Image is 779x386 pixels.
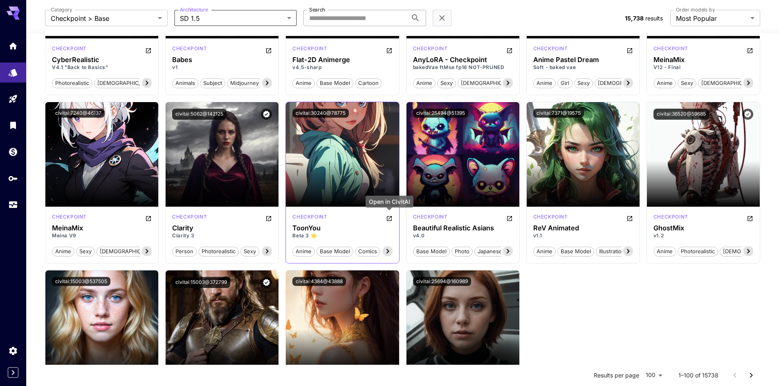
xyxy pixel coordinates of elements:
p: checkpoint [52,213,87,221]
button: anime [413,78,436,88]
span: japanese [475,248,505,256]
button: photorealistic [678,246,718,257]
p: checkpoint [653,213,688,221]
p: V12 - Final [653,64,753,71]
button: [DEMOGRAPHIC_DATA] [698,78,764,88]
div: SD 1.5 [292,45,327,55]
button: anime [533,246,556,257]
button: civitai:7240@46137 [52,109,105,118]
h3: Babes [172,56,272,64]
button: civitai:7371@19575 [533,109,584,118]
button: anime [653,246,676,257]
button: girl [557,78,572,88]
button: sexy [437,78,456,88]
div: SD 1.5 [172,213,207,223]
h3: Clarity [172,224,272,232]
span: [DEMOGRAPHIC_DATA] [94,79,159,87]
button: Open in CivitAI [626,45,633,55]
button: Open in CivitAI [265,213,272,223]
button: Open in CivitAI [145,213,152,223]
span: [DEMOGRAPHIC_DATA] [595,79,660,87]
p: checkpoint [172,213,207,221]
button: Verified working [261,109,272,120]
div: SD 1.5 [292,213,327,223]
h3: Flat-2D Animerge [292,56,392,64]
span: photorealistic [678,248,718,256]
p: V4.1 "Back to Basics" [52,64,152,71]
button: civitai:15003@537505 [52,277,110,286]
span: [DEMOGRAPHIC_DATA] [97,248,162,256]
button: Open in CivitAI [506,45,513,55]
span: [DEMOGRAPHIC_DATA] [698,79,763,87]
button: sexy [574,78,593,88]
button: Expand sidebar [8,367,18,378]
button: anime [52,246,74,257]
span: sexy [241,248,259,256]
p: v1.1 [533,232,633,239]
div: Wallet [8,147,18,157]
div: 100 [642,369,665,381]
span: anime [534,248,555,256]
span: SD 1.5 [180,13,284,23]
span: comics [355,248,380,256]
button: anime [653,78,676,88]
p: checkpoint [533,213,568,221]
p: Soft - baked vae [533,64,633,71]
button: photorealistic [198,246,239,257]
button: civitai:36520@59685 [653,109,709,120]
p: v1 [172,64,272,71]
div: SD 1.5 [413,213,448,223]
p: Clarity 3 [172,232,272,239]
span: sexy [76,248,94,256]
label: Order models by [676,6,715,13]
h3: MeinaMix [653,56,753,64]
span: anime [534,79,555,87]
span: base model [413,248,449,256]
button: Open in CivitAI [265,45,272,55]
span: anime [52,248,74,256]
button: Clear filters (2) [437,13,447,23]
p: v4.5-sharp [292,64,392,71]
div: Usage [8,200,18,210]
p: checkpoint [533,45,568,52]
button: [DEMOGRAPHIC_DATA] [94,78,160,88]
button: anime [292,246,315,257]
button: sexy [240,246,259,257]
p: checkpoint [52,45,87,52]
div: SD 1.5 [52,45,87,55]
span: [DEMOGRAPHIC_DATA] [458,79,523,87]
button: civitai:4384@43888 [292,277,346,286]
p: Meina V9 [52,232,152,239]
button: civitai:5062@142125 [172,109,227,120]
label: Architecture [180,6,208,13]
span: girl [558,79,572,87]
button: sexy [678,78,696,88]
h3: AnyLoRA - Checkpoint [413,56,513,64]
button: animals [172,78,198,88]
span: sexy [678,79,696,87]
p: v4.0 [413,232,513,239]
button: sexy [76,246,95,257]
span: person [173,248,196,256]
span: anime [413,79,435,87]
h3: GhostMix [653,224,753,232]
h3: MeinaMix [52,224,152,232]
button: Open in CivitAI [747,213,753,223]
span: sexy [438,79,456,87]
button: Open in CivitAI [506,213,513,223]
div: SD 1.5 [533,45,568,55]
span: subject [200,79,225,87]
h3: ReV Animated [533,224,633,232]
p: v1.2 [653,232,753,239]
span: anime [654,248,676,256]
div: Models [8,65,18,75]
span: anime [293,79,314,87]
button: subject [200,78,225,88]
button: [DEMOGRAPHIC_DATA] [97,246,162,257]
span: midjourney [227,79,262,87]
h3: Anime Pastel Dream [533,56,633,64]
